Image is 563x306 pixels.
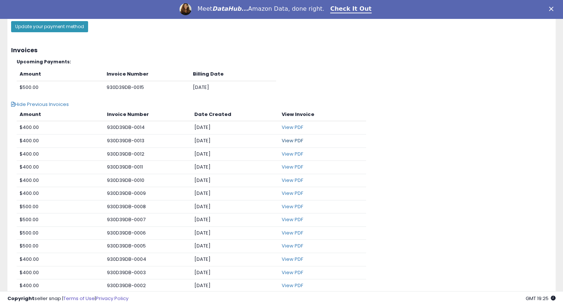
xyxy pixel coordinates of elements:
[282,137,303,144] a: View PDF
[282,177,303,184] a: View PDF
[282,163,303,170] a: View PDF
[191,108,279,121] th: Date Created
[104,266,191,279] td: 930D39DB-0003
[17,134,104,147] td: $400.00
[104,121,191,134] td: 930D39DB-0014
[279,108,366,121] th: View Invoice
[17,68,103,81] th: Amount
[104,226,191,240] td: 930D39DB-0006
[17,226,104,240] td: $500.00
[104,161,191,174] td: 930D39DB-0011
[17,108,104,121] th: Amount
[63,295,95,302] a: Terms of Use
[7,295,128,302] div: seller snap | |
[191,147,279,161] td: [DATE]
[282,282,303,289] a: View PDF
[104,279,191,293] td: 930D39DB-0002
[17,253,104,266] td: $400.00
[17,81,103,94] td: $500.00
[17,266,104,279] td: $400.00
[17,279,104,293] td: $400.00
[282,269,303,276] a: View PDF
[17,174,104,187] td: $400.00
[103,81,190,94] td: 930D39DB-0015
[282,150,303,157] a: View PDF
[17,59,552,64] h5: Upcoming Payments:
[191,161,279,174] td: [DATE]
[103,68,190,81] th: Invoice Number
[191,134,279,147] td: [DATE]
[17,187,104,200] td: $400.00
[11,21,88,32] button: Update your payment method
[104,147,191,161] td: 930D39DB-0012
[330,5,372,13] a: Check It Out
[282,216,303,223] a: View PDF
[282,242,303,249] a: View PDF
[17,213,104,227] td: $500.00
[11,47,552,54] h3: Invoices
[549,7,556,11] div: Close
[96,295,128,302] a: Privacy Policy
[282,124,303,131] a: View PDF
[7,295,34,302] strong: Copyright
[282,190,303,197] a: View PDF
[17,121,104,134] td: $400.00
[104,200,191,213] td: 930D39DB-0008
[526,295,556,302] span: 2025-09-9 19:25 GMT
[180,3,191,15] img: Profile image for Georgie
[17,200,104,213] td: $500.00
[191,253,279,266] td: [DATE]
[104,253,191,266] td: 930D39DB-0004
[212,5,248,12] i: DataHub...
[191,187,279,200] td: [DATE]
[191,240,279,253] td: [DATE]
[190,68,276,81] th: Billing Date
[104,213,191,227] td: 930D39DB-0007
[191,226,279,240] td: [DATE]
[11,101,69,108] span: Hide Previous Invoices
[282,203,303,210] a: View PDF
[190,81,276,94] td: [DATE]
[104,174,191,187] td: 930D39DB-0010
[104,108,191,121] th: Invoice Number
[197,5,324,13] div: Meet Amazon Data, done right.
[191,279,279,293] td: [DATE]
[104,187,191,200] td: 930D39DB-0009
[282,229,303,236] a: View PDF
[191,200,279,213] td: [DATE]
[191,121,279,134] td: [DATE]
[282,256,303,263] a: View PDF
[191,174,279,187] td: [DATE]
[17,147,104,161] td: $400.00
[104,134,191,147] td: 930D39DB-0013
[104,240,191,253] td: 930D39DB-0005
[17,240,104,253] td: $500.00
[191,213,279,227] td: [DATE]
[191,266,279,279] td: [DATE]
[17,161,104,174] td: $400.00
